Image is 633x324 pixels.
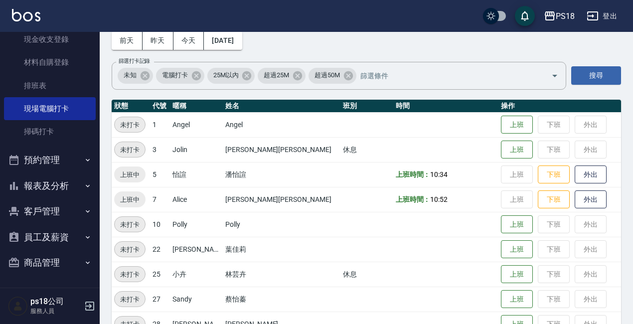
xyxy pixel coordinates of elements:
td: Sandy [170,287,223,312]
b: 上班時間： [396,195,431,203]
td: 林芸卉 [223,262,340,287]
th: 狀態 [112,100,150,113]
input: 篩選條件 [358,67,534,84]
button: 報表及分析 [4,173,96,199]
span: 未打卡 [115,120,145,130]
h5: ps18公司 [30,297,81,307]
b: 上班時間： [396,170,431,178]
button: [DATE] [204,31,242,50]
button: 前天 [112,31,143,50]
td: 休息 [340,262,393,287]
td: [PERSON_NAME][PERSON_NAME] [223,137,340,162]
div: 25M以內 [207,68,255,84]
div: 超過25M [258,68,306,84]
td: 27 [150,287,170,312]
button: 上班 [501,116,533,134]
span: 10:52 [430,195,448,203]
button: Open [547,68,563,84]
button: 外出 [575,165,607,184]
td: 25 [150,262,170,287]
td: 潘怡諠 [223,162,340,187]
th: 暱稱 [170,100,223,113]
span: 未打卡 [115,294,145,305]
th: 時間 [393,100,499,113]
td: Polly [223,212,340,237]
td: Angel [223,112,340,137]
td: Polly [170,212,223,237]
td: 休息 [340,137,393,162]
span: 電腦打卡 [156,70,194,80]
button: PS18 [540,6,579,26]
td: Angel [170,112,223,137]
td: 怡諠 [170,162,223,187]
th: 姓名 [223,100,340,113]
td: 3 [150,137,170,162]
span: 10:34 [430,170,448,178]
div: PS18 [556,10,575,22]
td: 小卉 [170,262,223,287]
span: 未打卡 [115,145,145,155]
td: 10 [150,212,170,237]
button: 昨天 [143,31,173,50]
button: 搜尋 [571,66,621,85]
button: 上班 [501,240,533,259]
div: 超過50M [309,68,356,84]
button: 上班 [501,265,533,284]
p: 服務人員 [30,307,81,316]
span: 上班中 [114,194,146,205]
button: 下班 [538,165,570,184]
td: Alice [170,187,223,212]
button: 上班 [501,290,533,309]
a: 掃碼打卡 [4,120,96,143]
td: [PERSON_NAME][PERSON_NAME] [223,187,340,212]
button: save [515,6,535,26]
button: 下班 [538,190,570,209]
button: 預約管理 [4,147,96,173]
button: 登出 [583,7,621,25]
div: 未知 [118,68,153,84]
span: 未打卡 [115,269,145,280]
span: 超過25M [258,70,295,80]
a: 材料自購登錄 [4,51,96,74]
button: 商品管理 [4,250,96,276]
a: 現場電腦打卡 [4,97,96,120]
button: 上班 [501,141,533,159]
td: 1 [150,112,170,137]
img: Person [8,296,28,316]
label: 篩選打卡記錄 [119,57,150,65]
img: Logo [12,9,40,21]
button: 上班 [501,215,533,234]
a: 現金收支登錄 [4,28,96,51]
button: 員工及薪資 [4,224,96,250]
span: 超過50M [309,70,346,80]
td: 7 [150,187,170,212]
td: 葉佳莉 [223,237,340,262]
span: 上班中 [114,169,146,180]
th: 代號 [150,100,170,113]
div: 電腦打卡 [156,68,204,84]
button: 今天 [173,31,204,50]
th: 班別 [340,100,393,113]
a: 排班表 [4,74,96,97]
td: 5 [150,162,170,187]
td: 22 [150,237,170,262]
td: [PERSON_NAME] [170,237,223,262]
th: 操作 [498,100,621,113]
td: Jolin [170,137,223,162]
td: 蔡怡蓁 [223,287,340,312]
span: 未知 [118,70,143,80]
button: 客戶管理 [4,198,96,224]
span: 未打卡 [115,219,145,230]
button: 外出 [575,190,607,209]
span: 未打卡 [115,244,145,255]
span: 25M以內 [207,70,245,80]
